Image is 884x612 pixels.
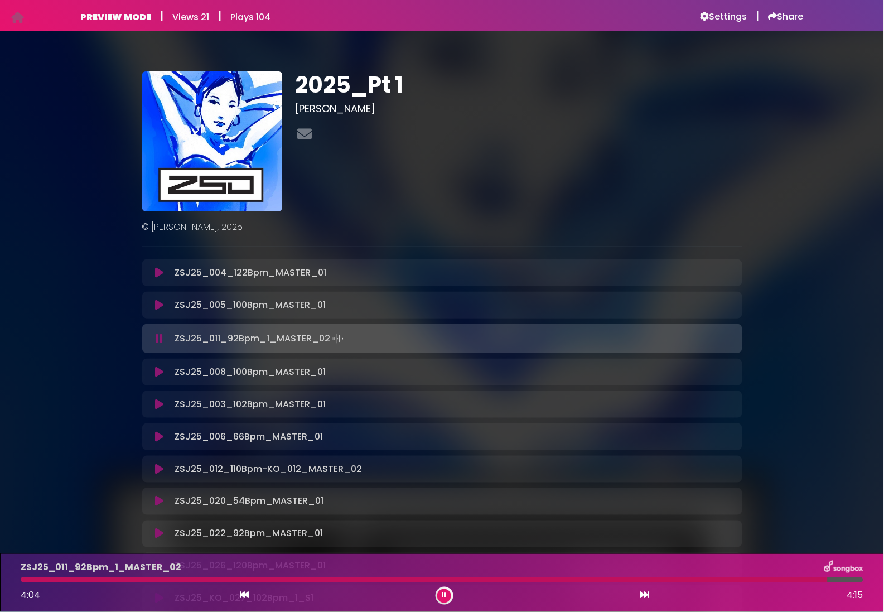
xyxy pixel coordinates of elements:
p: ZSJ25_020_54Bpm_MASTER_01 [175,495,323,508]
p: ZSJ25_012_110Bpm-KO_012_MASTER_02 [175,462,362,476]
h6: PREVIEW MODE [81,12,152,22]
p: ZSJ25_011_92Bpm_1_MASTER_02 [21,561,181,575]
p: ZSJ25_003_102Bpm_MASTER_01 [175,398,326,411]
p: ZSJ25_005_100Bpm_MASTER_01 [175,298,326,312]
h5: | [756,9,760,22]
a: Share [769,11,804,22]
h1: 2025_Pt 1 [296,71,742,98]
p: ZSJ25_011_92Bpm_1_MASTER_02 [175,331,346,346]
span: 4:15 [847,589,863,603]
p: © [PERSON_NAME], 2025 [142,220,742,234]
p: ZSJ25_022_92Bpm_MASTER_01 [175,527,323,541]
p: ZSJ25_006_66Bpm_MASTER_01 [175,430,323,444]
p: ZSJ25_008_100Bpm_MASTER_01 [175,365,326,379]
img: songbox-logo-white.png [824,561,863,575]
h6: Views 21 [173,12,210,22]
h5: | [219,9,222,22]
p: ZSJ25_004_122Bpm_MASTER_01 [175,266,326,280]
a: Settings [701,11,747,22]
img: waveform4.gif [330,331,346,346]
h3: [PERSON_NAME] [296,103,742,115]
img: tHdenC1rTi9Jb07FXMAQ [142,71,282,211]
h6: Plays 104 [231,12,271,22]
span: 4:04 [21,589,40,602]
h5: | [161,9,164,22]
